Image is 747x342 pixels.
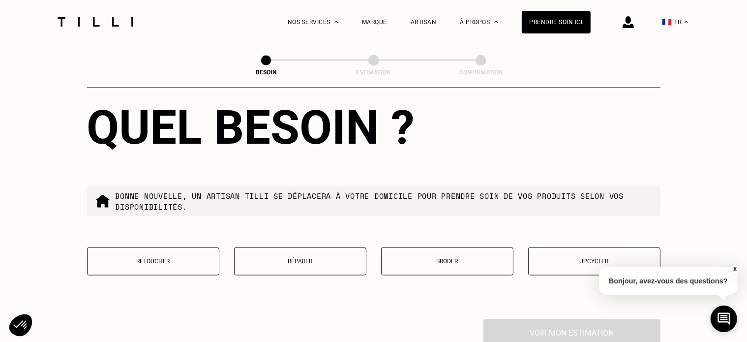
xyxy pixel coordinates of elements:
[387,258,508,265] p: Broder
[534,258,655,265] p: Upcycler
[522,11,591,33] a: Prendre soin ici
[325,69,423,76] div: Estimation
[362,19,387,26] a: Marque
[599,267,738,295] p: Bonjour, avez-vous des questions?
[54,17,137,27] img: Logo du service de couturière Tilli
[95,193,111,209] img: commande à domicile
[87,248,219,276] button: Retoucher
[92,258,214,265] p: Retoucher
[623,16,634,28] img: icône connexion
[730,264,740,275] button: X
[381,248,513,276] button: Broder
[494,21,498,23] img: Menu déroulant à propos
[116,190,653,212] p: Bonne nouvelle, un artisan tilli se déplacera à votre domicile pour prendre soin de vos produits ...
[87,100,660,155] div: Quel besoin ?
[239,258,361,265] p: Réparer
[217,69,315,76] div: Besoin
[334,21,338,23] img: Menu déroulant
[432,69,530,76] div: Confirmation
[528,248,660,276] button: Upcycler
[662,17,672,27] span: 🇫🇷
[234,248,366,276] button: Réparer
[411,19,437,26] a: Artisan
[685,21,688,23] img: menu déroulant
